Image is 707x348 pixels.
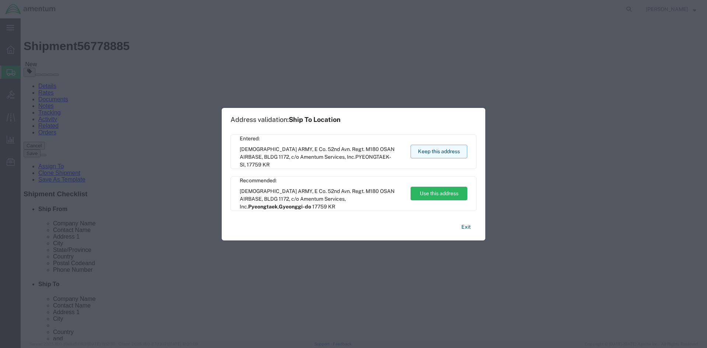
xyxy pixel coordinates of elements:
[248,204,278,210] span: Pyeongtaek
[240,177,404,184] span: Recommended:
[279,204,311,210] span: Gyeonggi-do
[411,187,467,200] button: Use this address
[328,204,335,210] span: KR
[240,187,404,211] span: [DEMOGRAPHIC_DATA] ARMY, E Co. 52nd Avn. Regt. M180 OSAN AIRBASE, BLDG 1172, c/o Amentum Services...
[263,162,270,168] span: KR
[411,145,467,158] button: Keep this address
[289,116,341,123] span: Ship To Location
[231,116,341,124] h1: Address validation:
[240,135,404,143] span: Entered:
[240,145,404,169] span: [DEMOGRAPHIC_DATA] ARMY, E Co. 52nd Avn. Regt. M180 OSAN AIRBASE, BLDG 1172, c/o Amentum Services...
[312,204,327,210] span: 17759
[247,162,261,168] span: 17759
[455,221,476,233] button: Exit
